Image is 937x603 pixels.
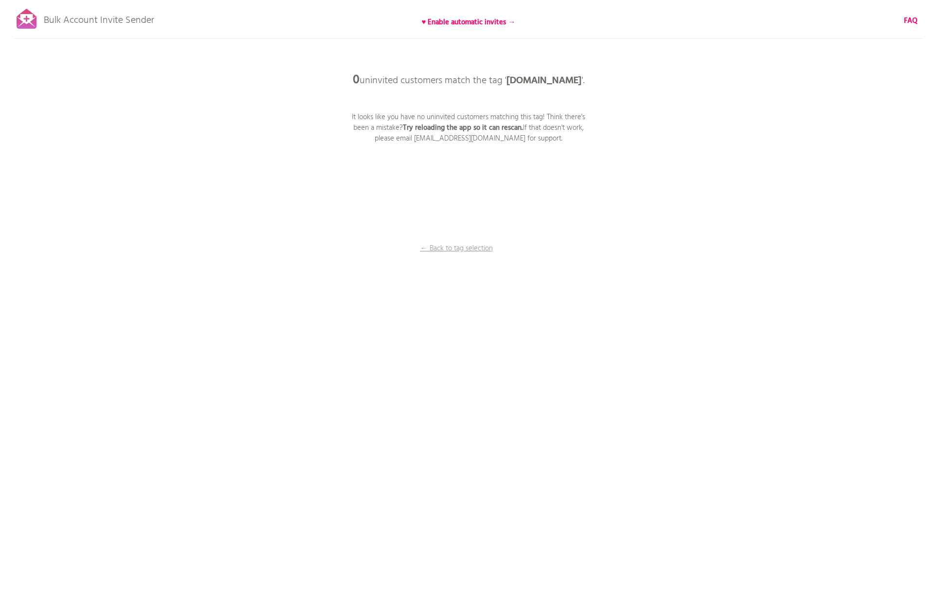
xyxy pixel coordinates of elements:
b: [DOMAIN_NAME] [506,73,582,89]
p: ← Back to tag selection [420,243,493,254]
p: uninvited customers match the tag ' '. [323,66,614,95]
b: Try reloading the app so it can rescan. [403,122,523,134]
a: FAQ [904,16,918,26]
p: It looks like you have no uninvited customers matching this tag! Think there's been a mistake? If... [347,112,590,144]
b: FAQ [904,15,918,27]
p: Bulk Account Invite Sender [44,6,154,30]
b: 0 [353,71,360,90]
b: ♥ Enable automatic invites → [422,17,516,28]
